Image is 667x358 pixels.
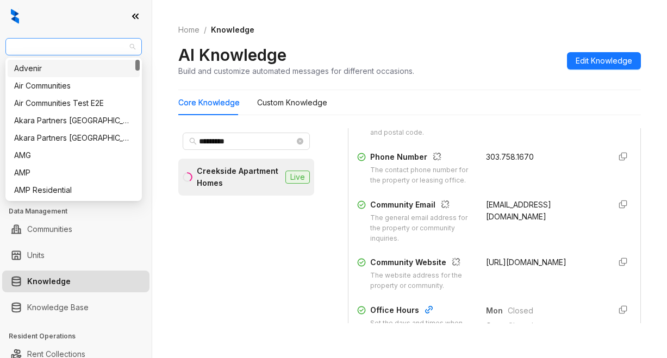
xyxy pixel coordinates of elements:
[370,213,473,244] div: The general email address for the property or community inquiries.
[370,151,473,165] div: Phone Number
[370,165,473,186] div: The contact phone number for the property or leasing office.
[370,318,473,349] div: Set the days and times when your community is available for support
[257,97,327,109] div: Custom Knowledge
[2,218,149,240] li: Communities
[178,65,414,77] div: Build and customize automated messages for different occasions.
[27,218,72,240] a: Communities
[204,24,207,36] li: /
[9,206,152,216] h3: Data Management
[2,146,149,167] li: Leasing
[285,171,310,184] span: Live
[370,271,473,291] div: The website address for the property or community.
[8,112,140,129] div: Akara Partners Nashville
[197,165,281,189] div: Creekside Apartment Homes
[8,60,140,77] div: Advenir
[9,331,152,341] h3: Resident Operations
[8,181,140,199] div: AMP Residential
[27,271,71,292] a: Knowledge
[8,129,140,147] div: Akara Partners Phoenix
[486,257,566,267] span: [URL][DOMAIN_NAME]
[27,297,89,318] a: Knowledge Base
[297,138,303,145] span: close-circle
[2,244,149,266] li: Units
[486,305,508,317] span: Mon
[14,97,133,109] div: Air Communities Test E2E
[486,152,534,161] span: 303.758.1670
[8,95,140,112] div: Air Communities Test E2E
[189,137,197,145] span: search
[14,167,133,179] div: AMP
[567,52,641,70] button: Edit Knowledge
[8,164,140,181] div: AMP
[8,147,140,164] div: AMG
[211,25,254,34] span: Knowledge
[2,172,149,193] li: Collections
[14,184,133,196] div: AMP Residential
[486,200,551,221] span: [EMAIL_ADDRESS][DOMAIN_NAME]
[370,256,473,271] div: Community Website
[2,99,149,121] li: Calendar
[27,244,45,266] a: Units
[178,45,286,65] h2: AI Knowledge
[2,271,149,292] li: Knowledge
[486,320,508,332] span: Sun
[14,115,133,127] div: Akara Partners [GEOGRAPHIC_DATA]
[576,55,632,67] span: Edit Knowledge
[14,80,133,92] div: Air Communities
[14,149,133,161] div: AMG
[508,305,602,317] span: Closed
[370,304,473,318] div: Office Hours
[176,24,202,36] a: Home
[14,132,133,144] div: Akara Partners [GEOGRAPHIC_DATA]
[2,297,149,318] li: Knowledge Base
[11,9,19,24] img: logo
[178,97,240,109] div: Core Knowledge
[2,73,149,95] li: Leads
[12,39,135,55] span: Air Communities
[8,77,140,95] div: Air Communities
[370,199,473,213] div: Community Email
[508,320,602,332] span: Closed
[14,62,133,74] div: Advenir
